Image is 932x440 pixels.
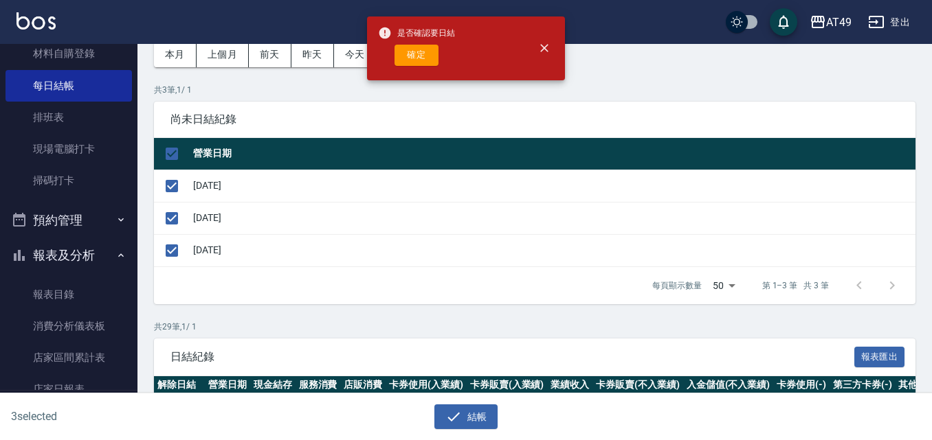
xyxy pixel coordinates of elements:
td: [DATE] [190,202,916,234]
a: 現場電腦打卡 [5,133,132,165]
button: 前天 [249,42,291,67]
th: 業績收入 [547,376,592,394]
button: 昨天 [291,42,334,67]
a: 報表目錄 [5,279,132,310]
p: 每頁顯示數量 [652,279,702,292]
span: 日結紀錄 [170,350,854,364]
a: 店家日報表 [5,373,132,405]
button: AT49 [804,8,857,36]
a: 店家區間累計表 [5,342,132,373]
th: 卡券販賣(入業績) [467,376,548,394]
button: 登出 [863,10,916,35]
span: 尚未日結紀錄 [170,113,899,126]
button: 確定 [395,45,439,66]
div: 50 [707,267,740,304]
th: 入金儲值(不入業績) [683,376,774,394]
p: 共 29 筆, 1 / 1 [154,321,916,333]
button: 本月 [154,42,197,67]
button: close [529,33,559,63]
a: 每日結帳 [5,70,132,102]
button: 報表匯出 [854,347,905,368]
div: AT49 [826,14,852,31]
a: 消費分析儀表板 [5,310,132,342]
button: 結帳 [434,404,498,430]
td: [DATE] [190,170,916,202]
button: save [770,8,797,36]
th: 現金結存 [250,376,296,394]
th: 店販消費 [340,376,386,394]
td: [DATE] [190,234,916,266]
th: 解除日結 [154,376,205,394]
a: 材料自購登錄 [5,38,132,69]
p: 第 1–3 筆 共 3 筆 [762,279,829,292]
th: 卡券使用(入業績) [386,376,467,394]
span: 是否確認要日結 [378,26,455,40]
p: 共 3 筆, 1 / 1 [154,84,916,96]
button: 預約管理 [5,202,132,238]
button: 今天 [334,42,377,67]
a: 報表匯出 [854,349,905,362]
h6: 3 selected [11,408,230,425]
th: 營業日期 [190,138,916,170]
button: 報表及分析 [5,238,132,273]
th: 營業日期 [205,376,250,394]
img: Logo [16,12,56,30]
th: 卡券販賣(不入業績) [592,376,683,394]
th: 服務消費 [296,376,341,394]
button: 上個月 [197,42,249,67]
a: 排班表 [5,102,132,133]
a: 掃碼打卡 [5,165,132,196]
th: 第三方卡券(-) [830,376,896,394]
th: 卡券使用(-) [773,376,830,394]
